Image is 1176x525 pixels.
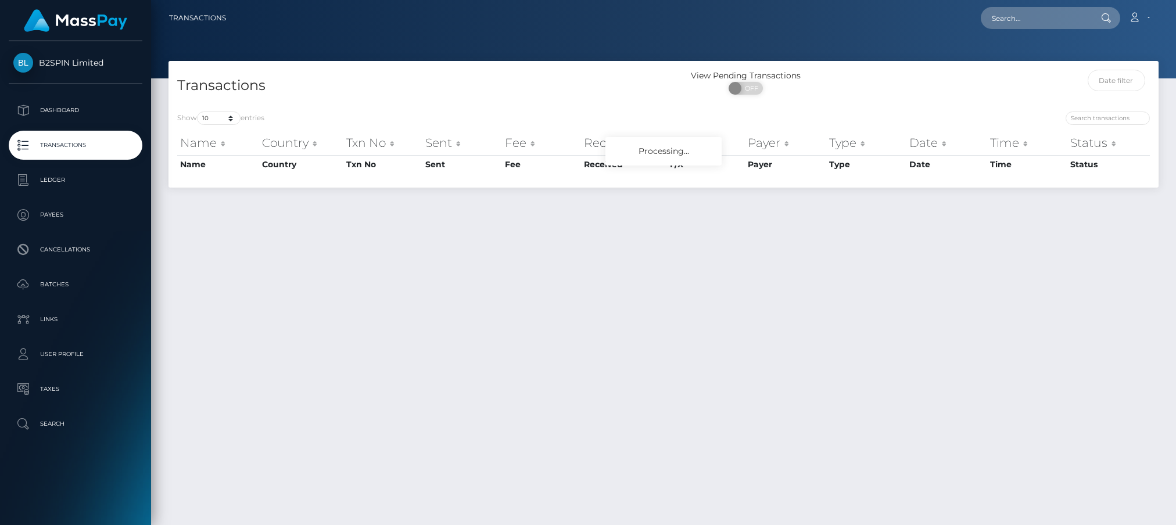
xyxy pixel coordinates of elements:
[9,305,142,334] a: Links
[197,112,241,125] select: Showentries
[581,155,666,174] th: Received
[605,137,722,166] div: Processing...
[13,311,138,328] p: Links
[24,9,127,32] img: MassPay Logo
[906,131,987,154] th: Date
[13,415,138,433] p: Search
[745,155,826,174] th: Payer
[343,155,422,174] th: Txn No
[13,53,33,73] img: B2SPIN Limited
[9,166,142,195] a: Ledger
[177,131,259,154] th: Name
[13,171,138,189] p: Ledger
[1067,155,1150,174] th: Status
[9,200,142,229] a: Payees
[9,235,142,264] a: Cancellations
[343,131,422,154] th: Txn No
[9,131,142,160] a: Transactions
[13,380,138,398] p: Taxes
[13,136,138,154] p: Transactions
[259,131,343,154] th: Country
[177,75,655,96] h4: Transactions
[745,131,826,154] th: Payer
[13,346,138,363] p: User Profile
[581,131,666,154] th: Received
[9,409,142,438] a: Search
[13,102,138,119] p: Dashboard
[422,131,503,154] th: Sent
[9,270,142,299] a: Batches
[826,131,906,154] th: Type
[1066,112,1150,125] input: Search transactions
[259,155,343,174] th: Country
[422,155,503,174] th: Sent
[987,155,1068,174] th: Time
[177,155,259,174] th: Name
[13,206,138,224] p: Payees
[9,340,142,369] a: User Profile
[981,7,1090,29] input: Search...
[502,131,581,154] th: Fee
[13,276,138,293] p: Batches
[9,57,142,68] span: B2SPIN Limited
[664,70,829,82] div: View Pending Transactions
[826,155,906,174] th: Type
[1088,70,1145,91] input: Date filter
[906,155,987,174] th: Date
[9,375,142,404] a: Taxes
[735,82,764,95] span: OFF
[13,241,138,258] p: Cancellations
[987,131,1068,154] th: Time
[169,6,226,30] a: Transactions
[667,131,745,154] th: F/X
[502,155,581,174] th: Fee
[9,96,142,125] a: Dashboard
[1067,131,1150,154] th: Status
[177,112,264,125] label: Show entries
